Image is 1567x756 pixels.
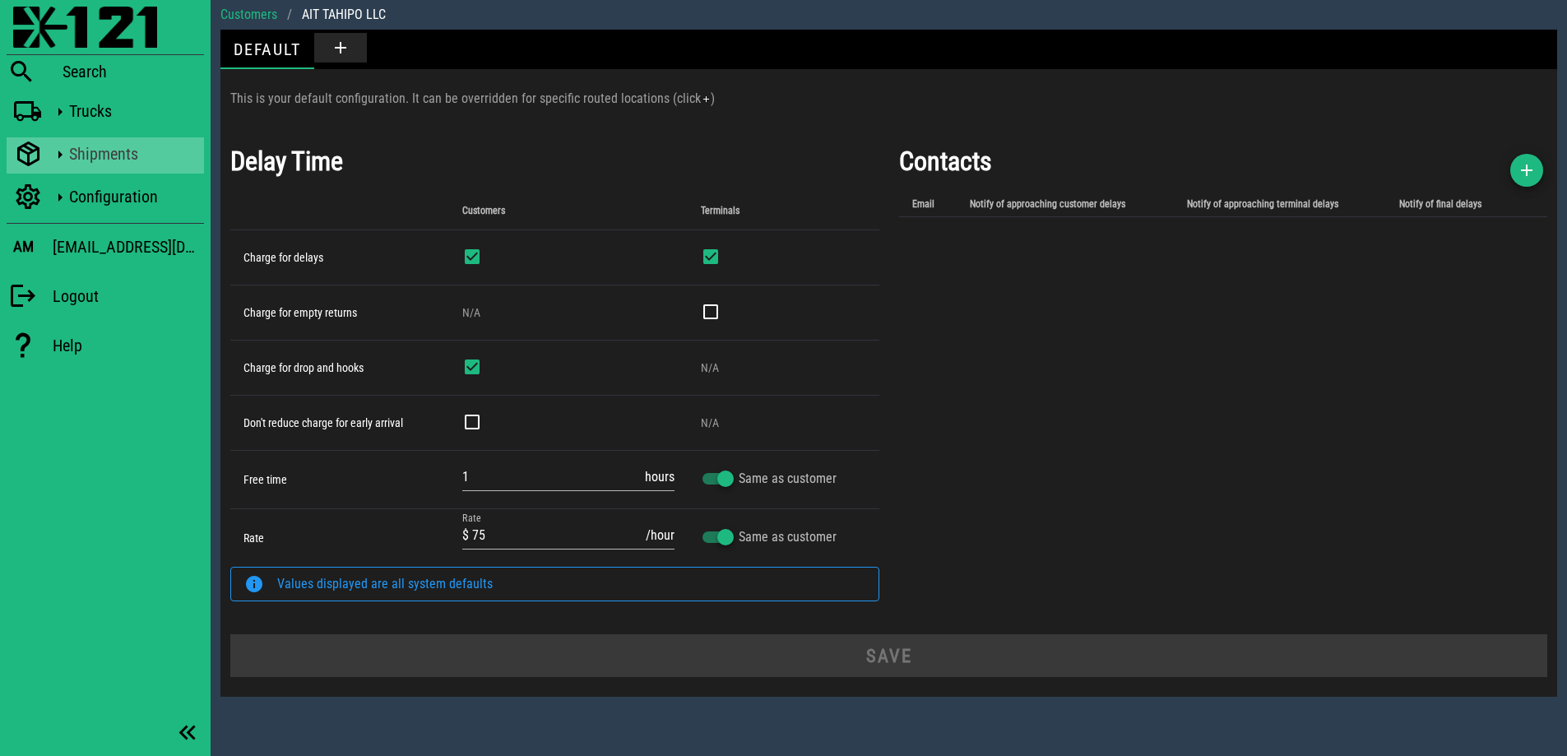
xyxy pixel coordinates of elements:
div: AIT TAHIPO LLC [302,5,386,25]
td: Rate [230,509,449,567]
td: Charge for drop and hooks [230,341,449,396]
div: Configuration [69,187,197,206]
td: N/A [688,341,879,396]
td: Charge for empty returns [230,285,449,341]
p: This is your default configuration. It can be overridden for specific routed locations (click ) [230,89,1547,109]
div: Help [53,336,204,355]
a: Blackfly [7,7,204,51]
div: Logout [53,286,204,306]
h3: AM [13,238,34,256]
h1: Delay Time [230,141,879,181]
div: [EMAIL_ADDRESS][DOMAIN_NAME] [53,234,204,260]
li: / [277,5,302,25]
div: $ [462,526,472,545]
a: Customers [220,5,277,25]
td: Don't reduce charge for early arrival [230,396,449,451]
div: /hour [642,526,675,545]
div: Trucks [69,101,197,121]
td: Charge for delays [230,230,449,285]
th: Notify of approaching customer delays [957,191,1174,217]
th: Customers [449,191,688,230]
td: N/A [688,396,879,451]
label: Same as customer [739,471,865,487]
td: N/A [449,285,688,341]
div: Shipments [69,144,197,164]
div: hours [642,467,675,487]
div: Values displayed are all system defaults [277,574,865,594]
div: Default [220,30,314,69]
th: Terminals [688,191,879,230]
img: 87f0f0e.png [13,7,157,48]
td: Free time [230,451,449,509]
th: Notify of approaching terminal delays [1174,191,1386,217]
label: Same as customer [739,529,865,545]
a: Help [7,322,204,369]
th: Email [899,191,957,217]
div: Search [63,62,204,81]
th: Notify of final delays [1386,191,1516,217]
h1: Contacts [899,141,1548,181]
